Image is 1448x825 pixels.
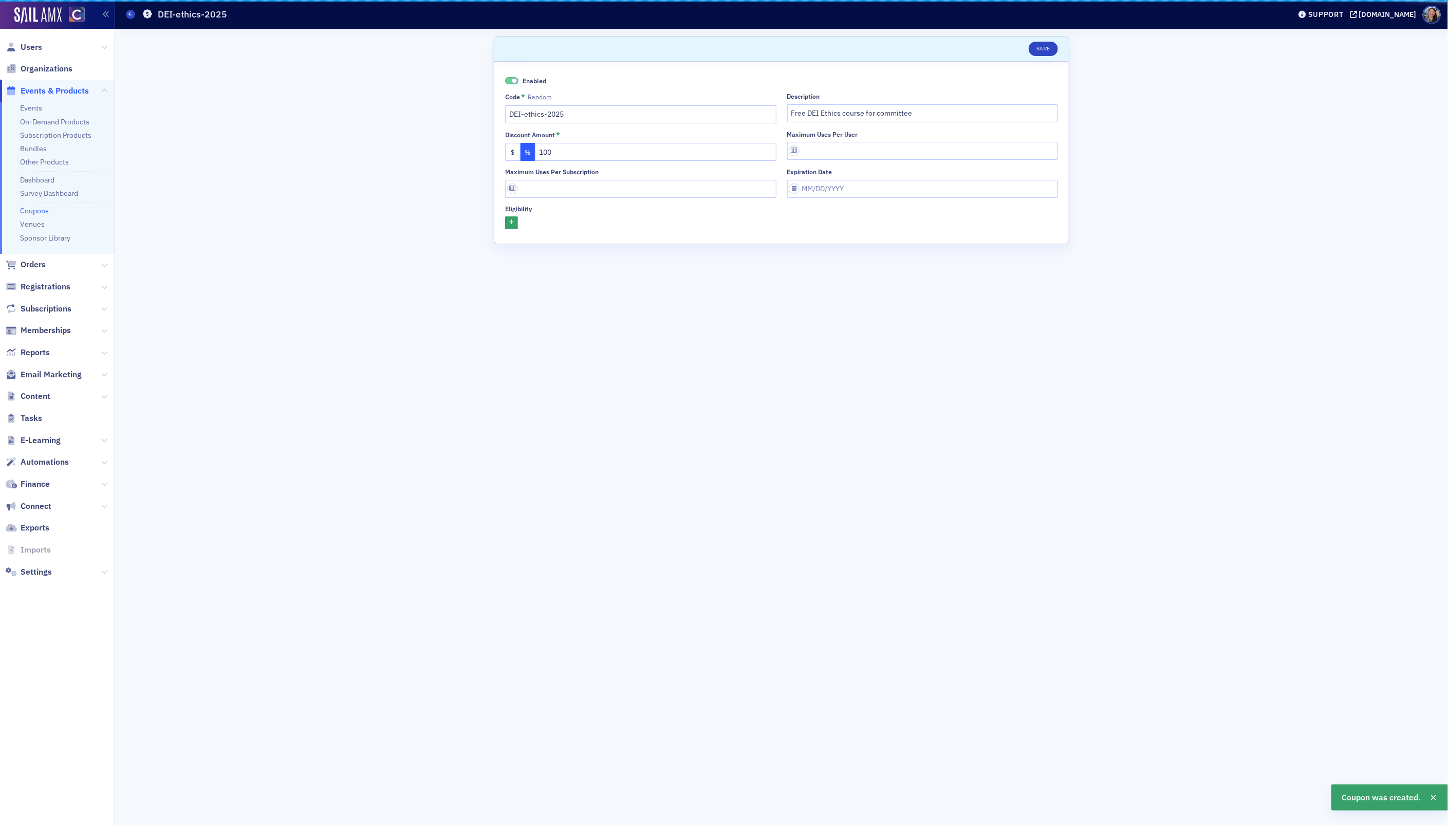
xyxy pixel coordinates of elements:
[1308,10,1344,19] div: Support
[6,347,50,358] a: Reports
[505,77,518,85] span: Enabled
[20,233,70,243] a: Sponsor Library
[6,413,42,424] a: Tasks
[20,103,42,113] a: Events
[1350,11,1420,18] button: [DOMAIN_NAME]
[20,131,91,140] a: Subscription Products
[6,281,70,292] a: Registrations
[21,435,61,446] span: E-Learning
[6,544,51,556] a: Imports
[21,347,50,358] span: Reports
[14,7,62,24] img: SailAMX
[6,63,72,75] a: Organizations
[6,391,50,402] a: Content
[1029,42,1058,56] button: Save
[6,479,50,490] a: Finance
[523,77,546,85] span: Enabled
[6,501,51,512] a: Connect
[6,303,71,315] a: Subscriptions
[535,143,776,161] input: 0
[1423,6,1441,24] span: Profile
[505,205,532,213] div: Eligibility
[20,189,78,198] a: Survey Dashboard
[20,144,47,153] a: Bundles
[521,143,536,161] button: %
[1342,792,1421,804] span: Coupon was created.
[505,168,599,176] div: Maximum uses per subscription
[21,303,71,315] span: Subscriptions
[556,131,560,140] abbr: This field is required
[21,85,89,97] span: Events & Products
[21,369,82,380] span: Email Marketing
[20,157,69,167] a: Other Products
[505,93,520,101] div: Code
[21,522,49,534] span: Exports
[6,259,46,270] a: Orders
[21,479,50,490] span: Finance
[528,93,552,101] button: Code*
[21,456,69,468] span: Automations
[6,566,52,578] a: Settings
[505,143,521,161] button: $
[21,281,70,292] span: Registrations
[21,325,71,336] span: Memberships
[6,456,69,468] a: Automations
[21,413,42,424] span: Tasks
[21,501,51,512] span: Connect
[787,180,1059,198] input: MM/DD/YYYY
[1359,10,1417,19] div: [DOMAIN_NAME]
[787,131,858,138] div: Maximum uses per user
[6,85,89,97] a: Events & Products
[69,7,85,23] img: SailAMX
[505,131,555,139] div: Discount Amount
[20,219,45,229] a: Venues
[21,63,72,75] span: Organizations
[6,369,82,380] a: Email Marketing
[20,175,54,185] a: Dashboard
[62,7,85,24] a: View Homepage
[6,325,71,336] a: Memberships
[21,391,50,402] span: Content
[21,544,51,556] span: Imports
[20,206,49,215] a: Coupons
[6,435,61,446] a: E-Learning
[21,42,42,53] span: Users
[6,42,42,53] a: Users
[521,93,525,102] abbr: This field is required
[6,522,49,534] a: Exports
[787,93,820,100] div: Description
[21,259,46,270] span: Orders
[21,566,52,578] span: Settings
[787,168,832,176] div: Expiration date
[158,8,227,21] h1: DEI-ethics-2025
[20,117,89,126] a: On-Demand Products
